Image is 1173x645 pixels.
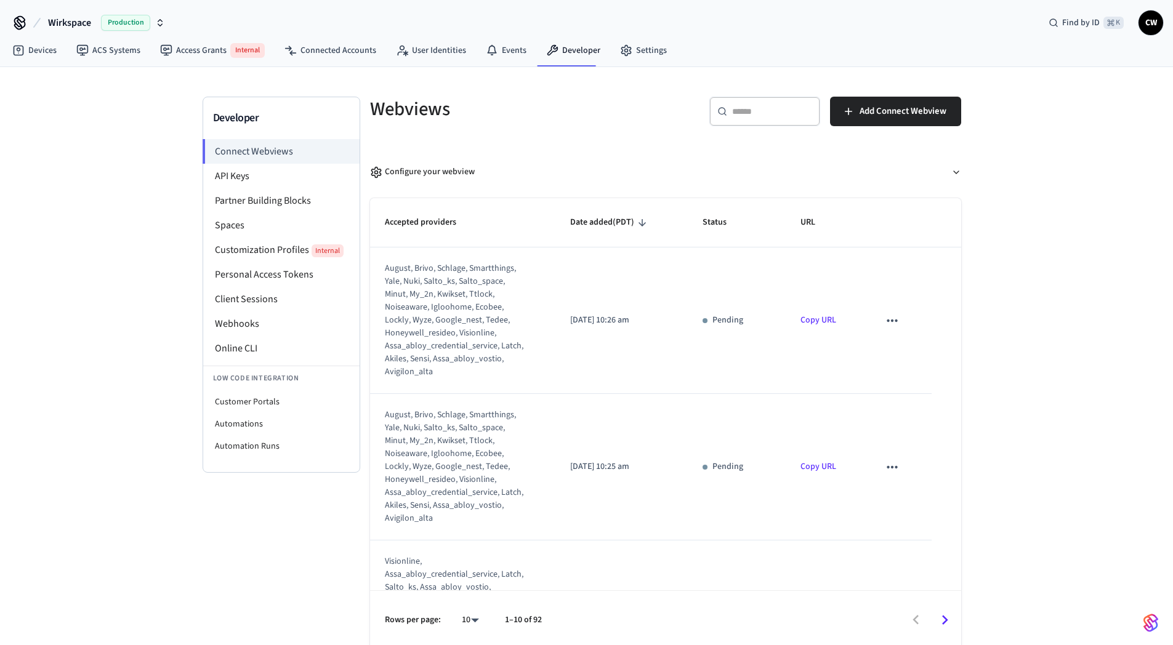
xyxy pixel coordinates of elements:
span: Add Connect Webview [860,103,946,119]
p: 1–10 of 92 [505,614,542,627]
span: Status [703,213,743,232]
a: Settings [610,39,677,62]
div: Find by ID⌘ K [1039,12,1134,34]
h5: Webviews [370,97,658,122]
span: Internal [230,43,265,58]
button: CW [1139,10,1163,35]
span: Wirkspace [48,15,91,30]
span: Accepted providers [385,213,472,232]
a: Events [476,39,536,62]
span: Production [101,15,150,31]
span: Date added(PDT) [570,213,650,232]
li: Personal Access Tokens [203,262,360,287]
li: Spaces [203,213,360,238]
span: Find by ID [1062,17,1100,29]
li: Online CLI [203,336,360,361]
span: ⌘ K [1103,17,1124,29]
p: Pending [712,314,743,327]
a: Copy URL [800,460,836,473]
button: Add Connect Webview [830,97,961,126]
p: [DATE] 10:13 am [570,588,673,601]
li: Client Sessions [203,287,360,311]
a: ACS Systems [67,39,150,62]
span: URL [800,213,831,232]
a: Connected Accounts [275,39,386,62]
p: Rows per page: [385,614,441,627]
li: API Keys [203,164,360,188]
div: 10 [456,611,485,629]
div: Configure your webview [370,166,475,178]
button: Go to next page [930,606,959,635]
h3: Developer [213,110,350,127]
p: [DATE] 10:26 am [570,314,673,327]
div: visionline, assa_abloy_credential_service, latch, salto_ks, assa_abloy_vostio, salto_space, dorma... [385,555,526,633]
a: User Identities [386,39,476,62]
li: Partner Building Blocks [203,188,360,213]
li: Customization Profiles [203,238,360,262]
div: august, brivo, schlage, smartthings, yale, nuki, salto_ks, salto_space, minut, my_2n, kwikset, tt... [385,262,526,379]
a: Developer [536,39,610,62]
a: Access GrantsInternal [150,38,275,63]
img: SeamLogoGradient.69752ec5.svg [1143,613,1158,633]
p: Authorized [712,588,754,601]
span: CW [1140,12,1162,34]
p: Pending [712,460,743,473]
li: Webhooks [203,311,360,336]
li: Customer Portals [203,391,360,413]
li: Low Code Integration [203,366,360,391]
a: Copy URL [800,588,836,600]
a: Devices [2,39,67,62]
button: Configure your webview [370,156,961,188]
li: Automations [203,413,360,435]
li: Automation Runs [203,435,360,457]
div: august, brivo, schlage, smartthings, yale, nuki, salto_ks, salto_space, minut, my_2n, kwikset, tt... [385,409,526,525]
li: Connect Webviews [203,139,360,164]
span: Internal [312,244,344,257]
p: [DATE] 10:25 am [570,460,673,473]
a: Copy URL [800,314,836,326]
